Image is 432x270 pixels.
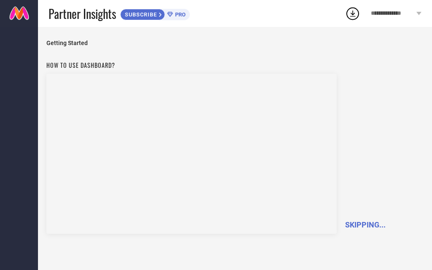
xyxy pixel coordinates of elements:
[121,11,159,18] span: SUBSCRIBE
[345,6,360,21] div: Open download list
[46,74,337,234] iframe: Workspace Section
[345,220,386,229] span: SKIPPING...
[173,11,186,18] span: PRO
[49,5,116,22] span: Partner Insights
[46,61,337,70] h1: How to use dashboard?
[120,7,190,20] a: SUBSCRIBEPRO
